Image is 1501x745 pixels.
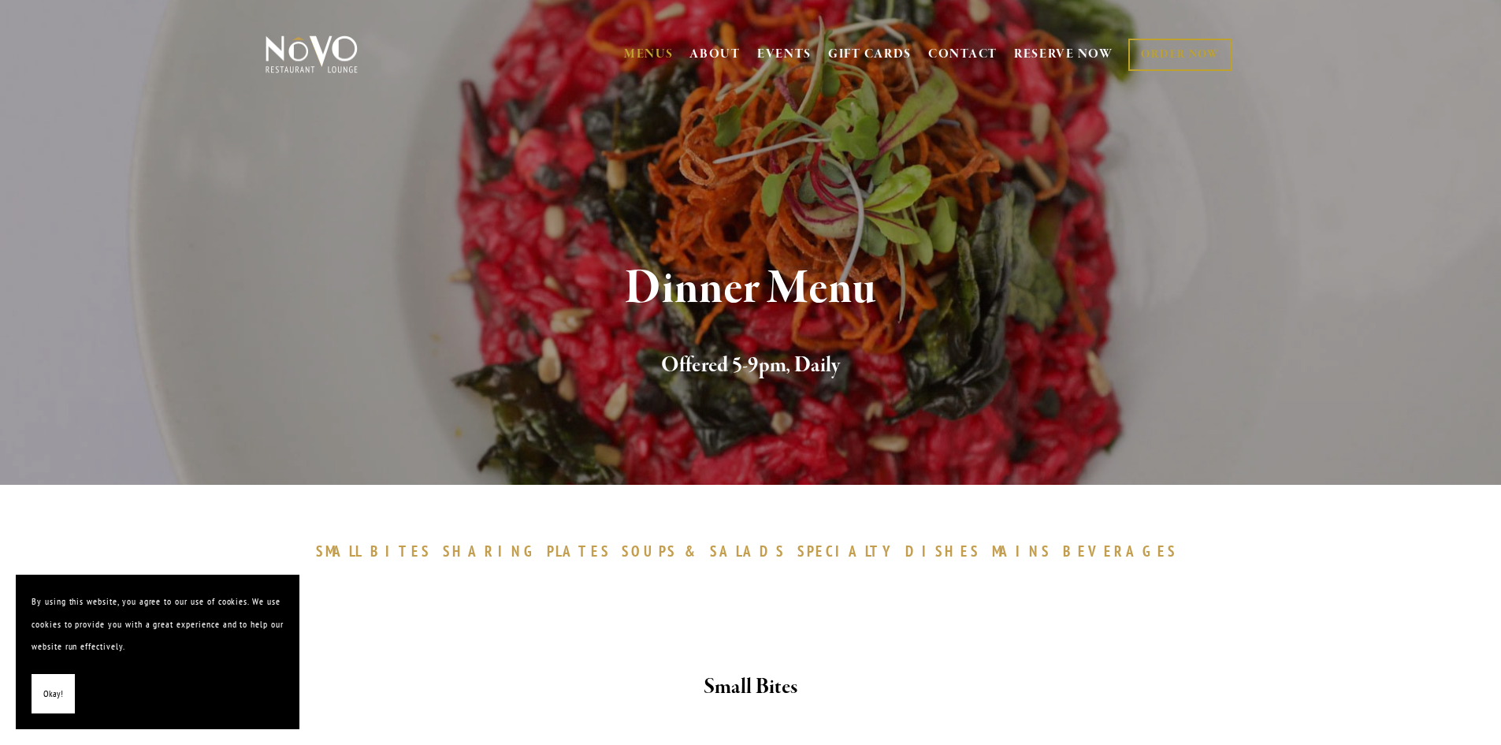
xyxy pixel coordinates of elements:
[704,673,797,701] strong: Small Bites
[828,39,912,69] a: GIFT CARDS
[797,542,988,561] a: SPECIALTYDISHES
[905,542,980,561] span: DISHES
[43,683,63,706] span: Okay!
[624,47,674,62] a: MENUS
[689,47,741,62] a: ABOUT
[797,542,898,561] span: SPECIALTY
[685,542,702,561] span: &
[992,542,1059,561] a: MAINS
[992,542,1051,561] span: MAINS
[1063,542,1178,561] span: BEVERAGES
[928,39,998,69] a: CONTACT
[710,542,786,561] span: SALADS
[32,590,284,658] p: By using this website, you agree to our use of cookies. We use cookies to provide you with a grea...
[1128,39,1232,71] a: ORDER NOW
[547,542,611,561] span: PLATES
[316,542,363,561] span: SMALL
[32,674,75,714] button: Okay!
[443,542,618,561] a: SHARINGPLATES
[316,542,440,561] a: SMALLBITES
[262,35,361,74] img: Novo Restaurant &amp; Lounge
[622,542,793,561] a: SOUPS&SALADS
[443,542,539,561] span: SHARING
[757,47,812,62] a: EVENTS
[370,542,431,561] span: BITES
[1063,542,1186,561] a: BEVERAGES
[292,263,1210,315] h1: Dinner Menu
[292,349,1210,382] h2: Offered 5-9pm, Daily
[16,575,299,729] section: Cookie banner
[622,542,677,561] span: SOUPS
[1014,39,1113,69] a: RESERVE NOW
